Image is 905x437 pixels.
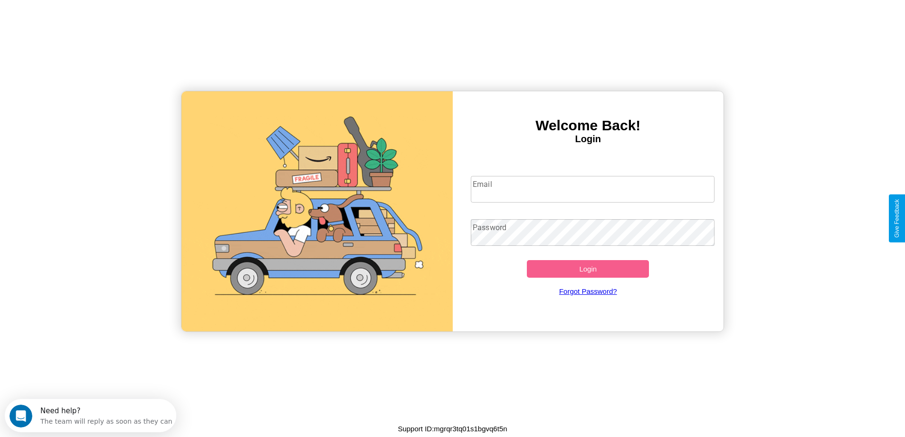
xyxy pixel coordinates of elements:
[894,199,900,238] div: Give Feedback
[398,422,507,435] p: Support ID: mgrqr3tq01s1bgvq6t5n
[5,399,176,432] iframe: Intercom live chat discovery launcher
[181,91,453,331] img: gif
[36,8,168,16] div: Need help?
[453,134,724,145] h4: Login
[527,260,649,278] button: Login
[10,405,32,427] iframe: Intercom live chat
[453,117,724,134] h3: Welcome Back!
[466,278,710,305] a: Forgot Password?
[36,16,168,26] div: The team will reply as soon as they can
[4,4,177,30] div: Open Intercom Messenger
